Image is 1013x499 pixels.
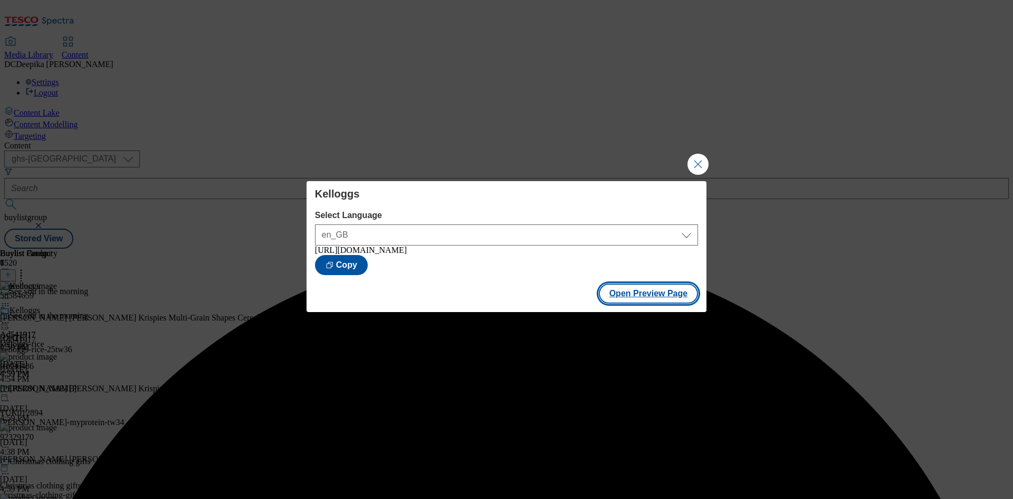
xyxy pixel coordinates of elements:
[687,154,709,175] button: Close Modal
[307,181,706,312] div: Modal
[315,211,698,220] label: Select Language
[315,255,368,275] button: Copy
[315,246,698,255] div: [URL][DOMAIN_NAME]
[315,187,698,200] h4: Kelloggs
[599,284,699,304] button: Open Preview Page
